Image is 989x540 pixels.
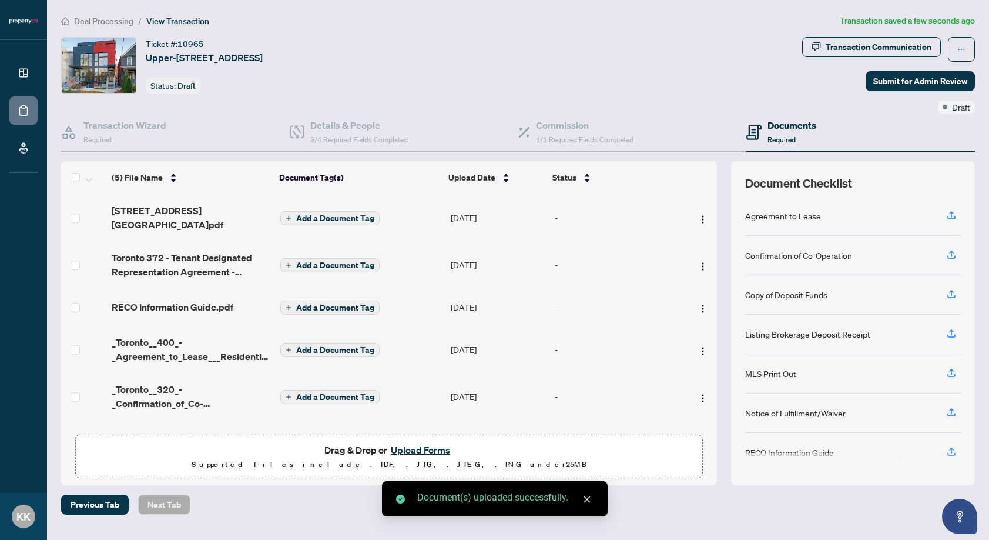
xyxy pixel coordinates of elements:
div: MLS Print Out [745,367,796,380]
span: 1/1 Required Fields Completed [536,135,633,144]
img: logo [9,18,38,25]
div: RECO Information Guide [745,446,834,459]
span: Upload Date [448,171,495,184]
div: Transaction Communication [826,38,931,56]
span: View Transaction [146,16,209,26]
span: close [583,495,591,504]
span: [STREET_ADDRESS][GEOGRAPHIC_DATA]pdf [112,204,271,232]
button: Add a Document Tag [280,300,380,315]
span: check-circle [396,495,405,504]
p: Supported files include .PDF, .JPG, .JPEG, .PNG under 25 MB [83,458,695,472]
button: Next Tab [138,495,190,515]
div: - [555,211,676,224]
div: - [555,390,676,403]
button: Add a Document Tag [280,343,380,357]
span: plus [286,347,291,353]
button: Add a Document Tag [280,211,380,225]
span: Drag & Drop or [324,442,454,458]
span: Status [552,171,576,184]
span: KK [16,508,31,525]
span: Required [767,135,796,144]
div: Ticket #: [146,37,204,51]
td: [DATE] [446,194,550,241]
span: Add a Document Tag [296,393,374,401]
span: Add a Document Tag [296,304,374,312]
img: Logo [698,394,708,403]
button: Logo [693,255,712,274]
div: - [555,301,676,314]
span: Draft [952,101,970,114]
span: Draft [177,81,196,91]
span: home [61,17,69,25]
article: Transaction saved a few seconds ago [840,14,975,28]
a: Close [581,493,594,506]
img: Logo [698,215,708,224]
button: Logo [693,387,712,406]
span: _Toronto__320_-_Confirmation_of_Co-operation_and_Representation-26.pdf [112,382,271,411]
div: - [555,258,676,271]
img: Logo [698,262,708,271]
button: Add a Document Tag [280,301,380,315]
button: Logo [693,208,712,227]
span: Add a Document Tag [296,346,374,354]
button: Add a Document Tag [280,390,380,404]
button: Upload Forms [387,442,454,458]
li: / [138,14,142,28]
span: _Toronto__400_-_Agreement_to_Lease___Residential-15.pdf [112,335,271,364]
td: [DATE] [446,373,550,420]
div: Document(s) uploaded successfully. [417,491,594,505]
span: plus [286,305,291,311]
span: Required [83,135,112,144]
img: Logo [698,346,708,356]
button: Open asap [942,499,977,534]
th: Status [548,161,677,194]
span: plus [286,394,291,400]
button: Add a Document Tag [280,258,380,273]
span: plus [286,262,291,268]
span: Submit for Admin Review [873,72,967,91]
img: IMG-E12401289_1.jpg [62,38,136,93]
span: Deal Processing [74,16,133,26]
span: RECO Information Guide.pdf [112,300,233,314]
h4: Details & People [310,118,408,132]
span: (5) File Name [112,171,163,184]
span: Upper-[STREET_ADDRESS] [146,51,263,65]
th: (5) File Name [107,161,275,194]
div: Notice of Fulfillment/Waiver [745,406,846,419]
div: Listing Brokerage Deposit Receipt [745,328,870,341]
button: Logo [693,298,712,316]
div: Status: [146,78,200,94]
button: Logo [693,340,712,359]
span: Drag & Drop orUpload FormsSupported files include .PDF, .JPG, .JPEG, .PNG under25MB [76,435,702,479]
div: - [555,343,676,356]
td: [DATE] [446,288,550,326]
span: 10965 [177,39,204,49]
th: Document Tag(s) [274,161,444,194]
button: Submit for Admin Review [866,71,975,91]
span: Add a Document Tag [296,214,374,222]
th: Upload Date [444,161,547,194]
span: Toronto 372 - Tenant Designated Representation Agreement - Authority fo-9.pdf [112,251,271,279]
button: Add a Document Tag [280,389,380,405]
div: Agreement to Lease [745,209,821,222]
button: Previous Tab [61,495,129,515]
div: Copy of Deposit Funds [745,288,827,301]
button: Add a Document Tag [280,342,380,358]
div: Confirmation of Co-Operation [745,249,852,262]
span: Document Checklist [745,175,852,192]
h4: Transaction Wizard [83,118,166,132]
td: [DATE] [446,326,550,373]
span: Add a Document Tag [296,261,374,269]
span: 3/4 Required Fields Completed [310,135,408,144]
span: Previous Tab [71,495,119,514]
button: Add a Document Tag [280,211,380,226]
button: Add a Document Tag [280,258,380,272]
span: plus [286,215,291,221]
td: [DATE] [446,241,550,288]
h4: Commission [536,118,633,132]
img: Logo [698,304,708,314]
span: ellipsis [957,45,965,54]
button: Transaction Communication [802,37,941,57]
h4: Documents [767,118,816,132]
